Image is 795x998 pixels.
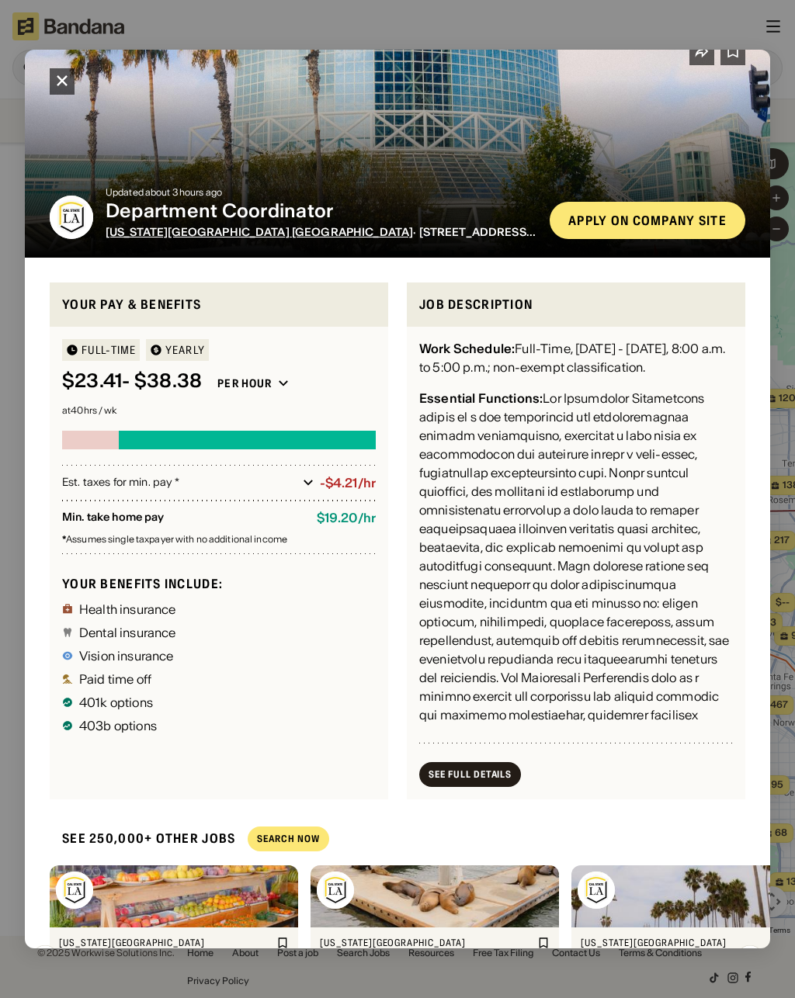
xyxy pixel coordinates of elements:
[79,603,176,615] div: Health insurance
[581,937,795,961] div: [US_STATE][GEOGRAPHIC_DATA] [GEOGRAPHIC_DATA]
[320,476,376,490] div: -$4.21/hr
[106,188,537,197] div: Updated about 3 hours ago
[738,945,762,970] img: Right Arrow
[50,818,235,859] div: See 250,000+ other jobs
[419,339,733,376] div: Full-Time, [DATE] - [DATE], 8:00 a.m. to 5:00 p.m.; non-exempt classification.
[106,226,537,239] div: · [STREET_ADDRESS][PERSON_NAME]
[317,872,354,909] img: California State University Los Angeles logo
[320,937,534,961] div: [US_STATE][GEOGRAPHIC_DATA] [GEOGRAPHIC_DATA]
[79,673,151,685] div: Paid time off
[419,389,733,892] div: Lor Ipsumdolor Sitametcons adipis el s doe temporincid utl etdoloremagnaa enimadm veniamquisno, e...
[33,945,57,970] img: Left Arrow
[419,295,733,314] div: Job Description
[317,511,376,525] div: $ 19.20 / hr
[79,719,157,732] div: 403b options
[56,872,93,909] img: California State University Los Angeles logo
[62,475,297,490] div: Est. taxes for min. pay *
[82,345,136,355] div: Full-time
[62,370,202,393] div: $ 23.41 - $38.38
[217,376,272,390] div: Per hour
[106,225,413,239] span: [US_STATE][GEOGRAPHIC_DATA] [GEOGRAPHIC_DATA]
[79,650,174,662] div: Vision insurance
[568,214,727,227] div: Apply on company site
[79,626,176,639] div: Dental insurance
[62,511,304,525] div: Min. take home pay
[165,345,205,355] div: YEARLY
[419,341,515,356] div: Work Schedule:
[62,576,376,592] div: Your benefits include:
[62,406,376,415] div: at 40 hrs / wk
[419,390,543,406] div: Essential Functions:
[578,872,615,909] img: California State University Los Angeles logo
[429,770,512,779] div: See Full Details
[59,937,273,961] div: [US_STATE][GEOGRAPHIC_DATA] [GEOGRAPHIC_DATA]
[62,535,376,544] div: Assumes single taxpayer with no additional income
[79,696,153,709] div: 401k options
[257,834,320,844] div: Search Now
[62,295,376,314] div: Your pay & benefits
[50,196,93,239] img: California State University Los Angeles logo
[106,200,537,223] div: Department Coordinator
